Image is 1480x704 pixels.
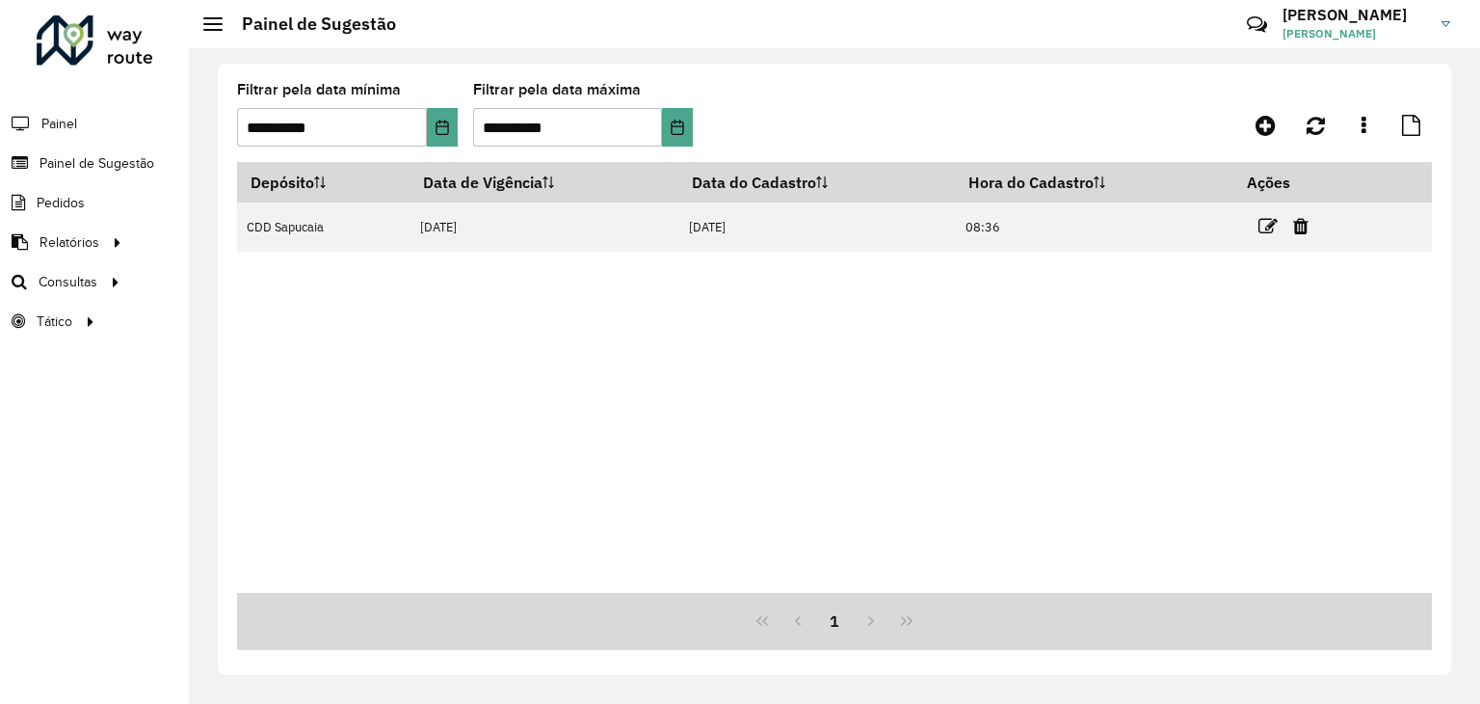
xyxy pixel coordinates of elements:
span: Consultas [39,272,97,292]
span: Painel de Sugestão [40,153,154,174]
td: 08:36 [956,203,1234,252]
span: Pedidos [37,193,85,213]
th: Data do Cadastro [678,162,955,203]
span: Tático [37,311,72,332]
a: Contato Rápido [1236,4,1278,45]
td: CDD Sapucaia [237,203,410,252]
a: Editar [1258,213,1278,239]
button: Choose Date [662,108,693,147]
button: 1 [816,603,853,639]
h3: [PERSON_NAME] [1282,6,1427,24]
h2: Painel de Sugestão [223,14,396,35]
button: Choose Date [427,108,458,147]
label: Filtrar pela data máxima [473,78,641,101]
th: Ações [1233,162,1349,203]
th: Depósito [237,162,410,203]
span: Painel [41,114,77,134]
a: Excluir [1293,213,1308,239]
span: [PERSON_NAME] [1282,25,1427,42]
span: Relatórios [40,232,99,253]
th: Hora do Cadastro [956,162,1234,203]
label: Filtrar pela data mínima [237,78,401,101]
td: [DATE] [678,203,955,252]
th: Data de Vigência [410,162,679,203]
td: [DATE] [410,203,679,252]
